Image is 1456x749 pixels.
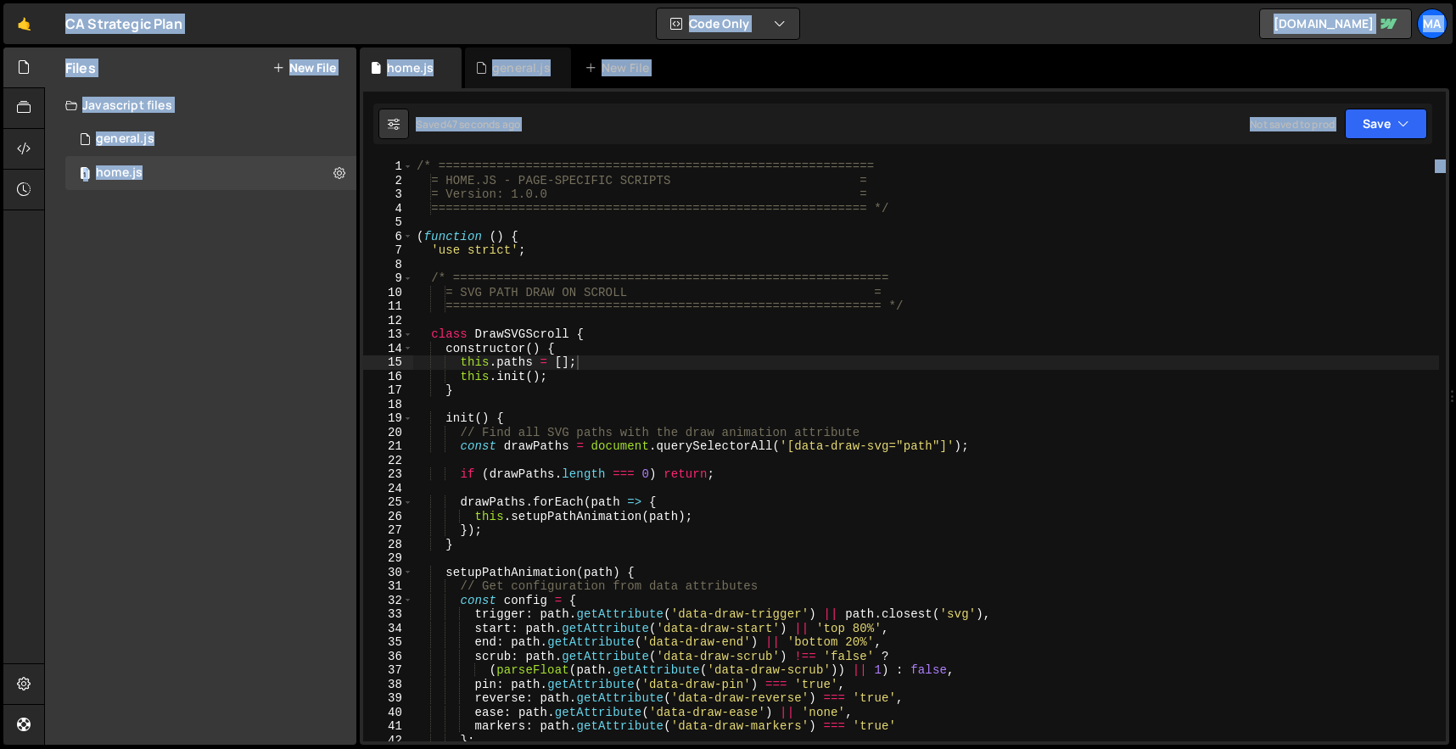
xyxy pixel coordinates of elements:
div: 17131/47264.js [65,122,356,156]
div: 35 [363,635,413,650]
div: 18 [363,398,413,412]
div: 41 [363,719,413,734]
div: 33 [363,607,413,622]
a: 🤙 [3,3,45,44]
div: Saved [416,117,520,131]
div: 10 [363,286,413,300]
div: 37 [363,663,413,678]
div: 27 [363,523,413,538]
button: Code Only [657,8,799,39]
div: 47 seconds ago [446,117,520,131]
div: 14 [363,342,413,356]
div: 5 [363,215,413,230]
div: 16 [363,370,413,384]
div: Not saved to prod [1250,117,1335,131]
button: New File [272,61,336,75]
span: 1 [80,168,90,182]
div: 29 [363,551,413,566]
div: 42 [363,734,413,748]
div: 25 [363,495,413,510]
div: home.js [65,156,356,190]
a: [DOMAIN_NAME] [1259,8,1412,39]
div: 12 [363,314,413,328]
div: 39 [363,691,413,706]
div: 6 [363,230,413,244]
div: 9 [363,271,413,286]
div: CA Strategic Plan [65,14,182,34]
div: 13 [363,327,413,342]
div: 4 [363,202,413,216]
div: general.js [492,59,551,76]
div: 30 [363,566,413,580]
div: 24 [363,482,413,496]
div: 3 [363,187,413,202]
div: New File [585,59,656,76]
div: 20 [363,426,413,440]
div: 36 [363,650,413,664]
div: 11 [363,299,413,314]
div: 26 [363,510,413,524]
div: 21 [363,439,413,454]
div: 32 [363,594,413,608]
div: 22 [363,454,413,468]
div: home.js [96,165,143,181]
button: Save [1345,109,1427,139]
div: 17 [363,383,413,398]
a: Ma [1417,8,1448,39]
div: 40 [363,706,413,720]
div: 34 [363,622,413,636]
div: 19 [363,411,413,426]
div: 8 [363,258,413,272]
div: 23 [363,467,413,482]
div: Javascript files [45,88,356,122]
div: 28 [363,538,413,552]
div: 15 [363,355,413,370]
div: home.js [387,59,434,76]
div: 2 [363,174,413,188]
div: 31 [363,579,413,594]
div: 38 [363,678,413,692]
div: general.js [96,131,154,147]
h2: Files [65,59,96,77]
div: 7 [363,243,413,258]
div: 1 [363,159,413,174]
